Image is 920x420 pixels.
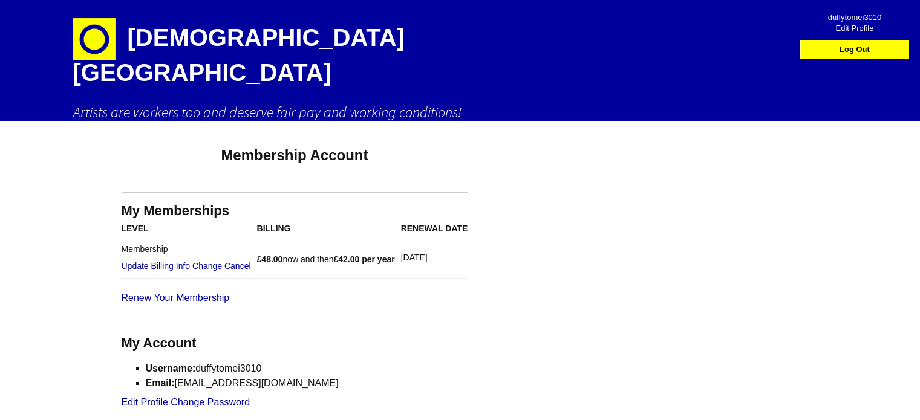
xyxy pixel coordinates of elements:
[73,18,116,60] img: circle-e1448293145835.png
[812,8,898,19] span: duffytomei3010
[803,40,906,59] a: Log Out
[122,202,468,220] h3: My Memberships
[73,103,847,121] h2: Artists are workers too and deserve fair pay and working conditions!
[122,291,355,305] a: View all Membership Options
[146,376,468,390] li: [EMAIL_ADDRESS][DOMAIN_NAME]
[257,254,283,264] b: £48.00
[257,220,401,237] th: Billing
[401,220,468,237] th: Renewal Date
[122,335,468,352] h3: My Account
[333,254,394,264] b: £42.00 per year
[122,237,257,279] td: Membership
[257,251,395,268] p: now and then
[192,257,222,274] a: Change
[122,146,468,164] h1: Membership Account
[122,220,257,237] th: Level
[146,363,196,373] strong: Username:
[171,395,250,410] a: Change Password
[122,257,191,274] a: Update Billing Info
[146,361,468,376] li: duffytomei3010
[122,395,168,410] a: Edit Profile
[401,237,468,279] td: [DATE]
[146,378,175,388] strong: Email:
[224,257,251,274] a: Cancel
[812,19,898,30] span: Edit Profile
